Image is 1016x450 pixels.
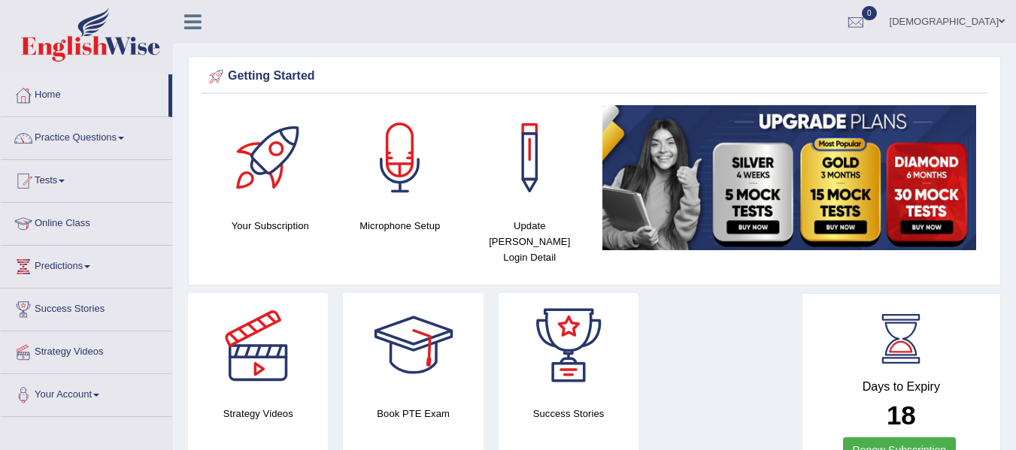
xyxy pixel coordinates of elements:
[499,406,638,421] h4: Success Stories
[343,218,458,234] h4: Microphone Setup
[1,160,172,198] a: Tests
[205,65,984,88] div: Getting Started
[472,218,587,265] h4: Update [PERSON_NAME] Login Detail
[1,331,172,369] a: Strategy Videos
[887,400,916,430] b: 18
[343,406,483,421] h4: Book PTE Exam
[862,6,877,20] span: 0
[188,406,328,421] h4: Strategy Videos
[1,117,172,155] a: Practice Questions
[213,218,328,234] h4: Your Subscription
[1,203,172,240] a: Online Class
[1,74,168,112] a: Home
[1,246,172,283] a: Predictions
[602,105,977,250] img: small5.jpg
[1,374,172,412] a: Your Account
[1,288,172,326] a: Success Stories
[819,380,984,394] h4: Days to Expiry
